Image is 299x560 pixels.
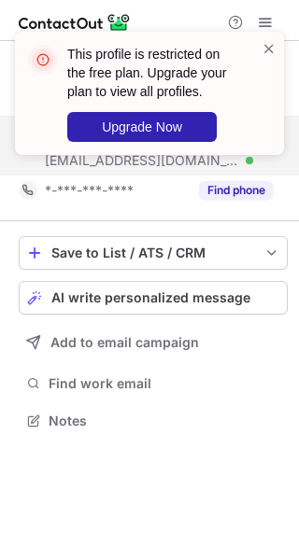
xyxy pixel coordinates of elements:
[19,326,288,359] button: Add to email campaign
[19,408,288,434] button: Notes
[19,281,288,315] button: AI write personalized message
[49,375,280,392] span: Find work email
[51,290,250,305] span: AI write personalized message
[19,371,288,397] button: Find work email
[28,45,58,75] img: error
[19,11,131,34] img: ContactOut v5.3.10
[19,236,288,270] button: save-profile-one-click
[102,119,182,134] span: Upgrade Now
[67,112,217,142] button: Upgrade Now
[50,335,199,350] span: Add to email campaign
[51,245,255,260] div: Save to List / ATS / CRM
[67,45,239,101] header: This profile is restricted on the free plan. Upgrade your plan to view all profiles.
[49,413,280,429] span: Notes
[199,181,273,200] button: Reveal Button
